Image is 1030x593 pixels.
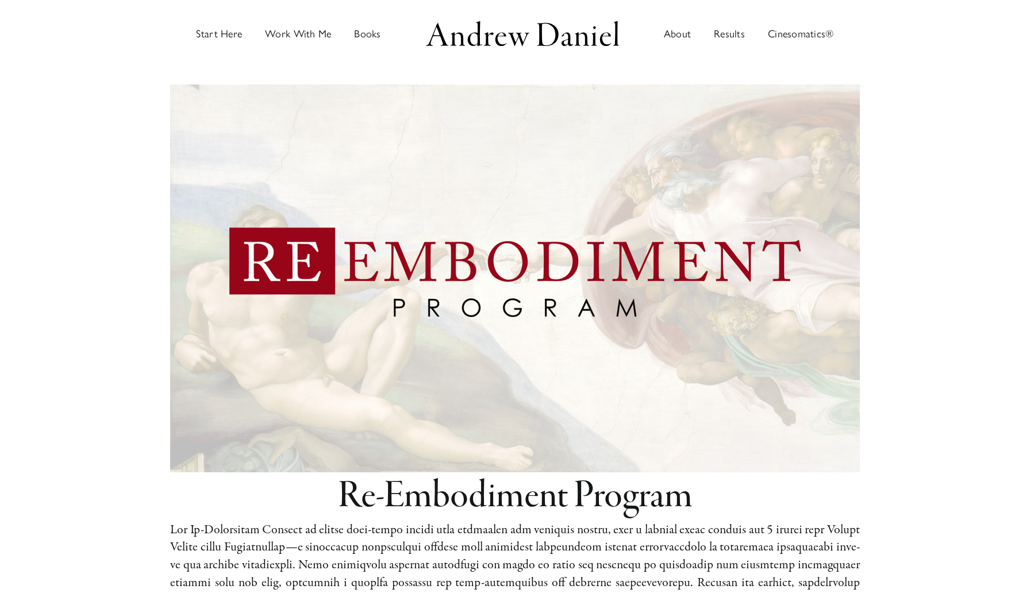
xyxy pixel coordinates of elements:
[768,2,834,66] a: Cinesomatics®
[664,2,691,66] a: About
[714,2,745,66] a: Results
[714,29,745,39] span: Results
[170,472,860,521] h1: Re-Embodiment Program
[768,29,834,39] span: Cinesomatics®
[196,29,242,39] span: Start Here
[196,2,242,66] a: Start Here
[265,2,331,66] a: Work with Andrew in groups or private sessions
[664,29,691,39] span: About
[354,29,381,39] span: Books
[265,29,331,39] span: Work With Me
[170,84,860,472] img: Re-Embodiment Program
[422,18,623,49] img: Andrew Daniel Logo
[354,2,381,66] a: Discover books written by Andrew Daniel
